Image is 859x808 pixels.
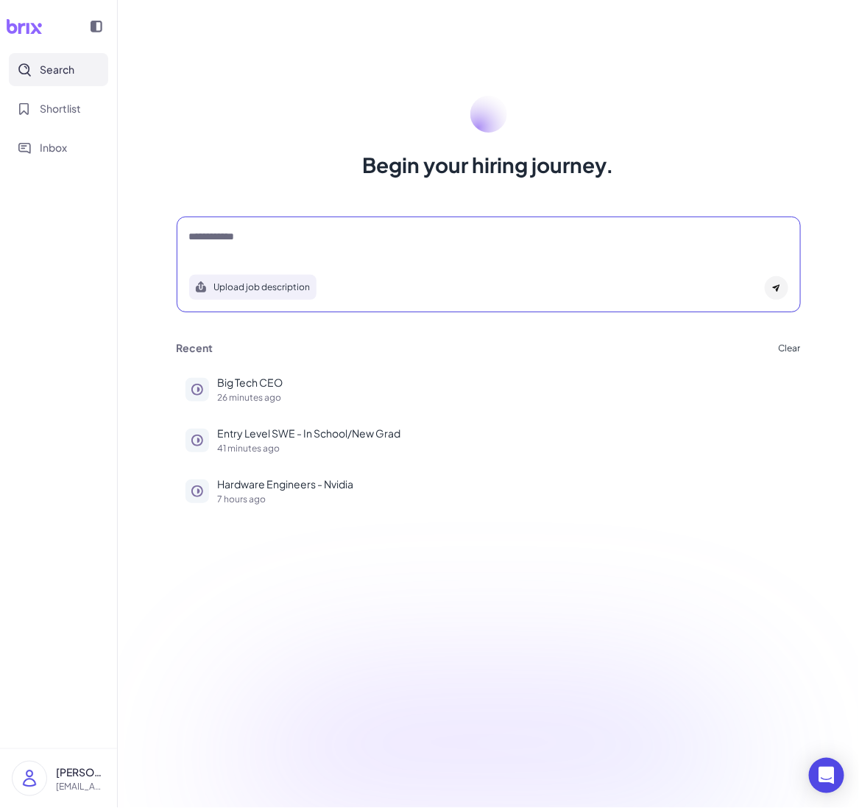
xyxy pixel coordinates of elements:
button: Entry Level SWE - In School/New Grad41 minutes ago [177,417,801,462]
p: [EMAIL_ADDRESS][DOMAIN_NAME] [56,780,105,793]
img: user_logo.png [13,762,46,795]
p: 41 minutes ago [218,444,792,453]
span: Shortlist [40,101,81,116]
h1: Begin your hiring journey. [363,150,615,180]
p: Entry Level SWE - In School/New Grad [218,426,792,441]
div: Open Intercom Messenger [809,758,844,793]
button: Hardware Engineers - Nvidia7 hours ago [177,468,801,513]
span: Inbox [40,140,67,155]
button: Search [9,53,108,86]
p: [PERSON_NAME] [56,765,105,780]
p: Big Tech CEO [218,375,792,390]
button: Inbox [9,131,108,164]
p: Hardware Engineers - Nvidia [218,477,792,492]
button: Shortlist [9,92,108,125]
span: Search [40,62,74,77]
h3: Recent [177,342,213,355]
button: Search using job description [189,275,317,300]
p: 7 hours ago [218,495,792,504]
button: Clear [779,344,801,353]
p: 26 minutes ago [218,393,792,402]
button: Big Tech CEO26 minutes ago [177,366,801,411]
